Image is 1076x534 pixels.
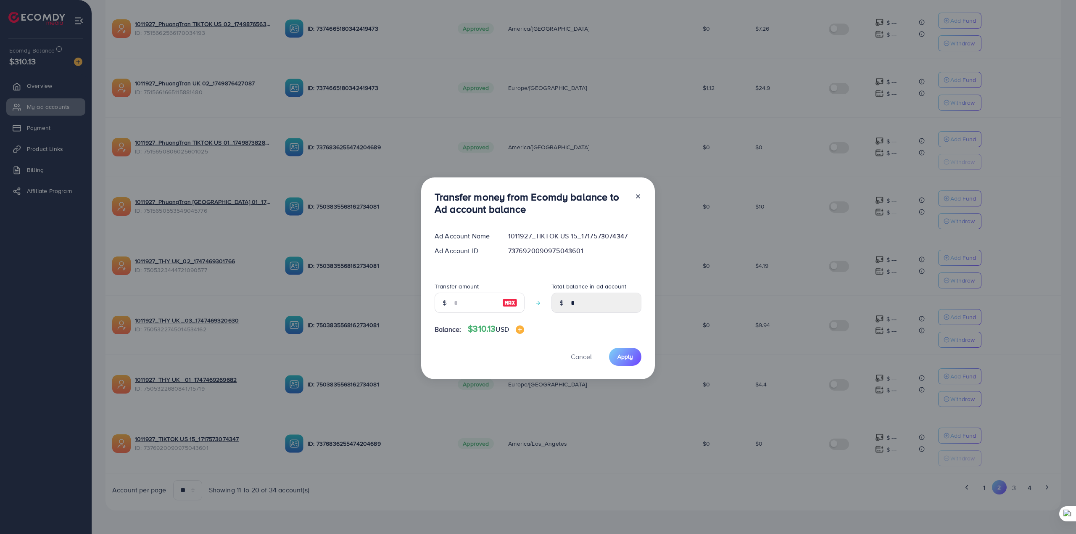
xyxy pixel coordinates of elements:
span: USD [496,325,509,334]
button: Apply [609,348,641,366]
div: Ad Account Name [428,231,501,241]
label: Total balance in ad account [551,282,626,291]
img: image [502,298,517,308]
img: image [516,325,524,334]
iframe: Chat [1040,496,1070,528]
h3: Transfer money from Ecomdy balance to Ad account balance [435,191,628,215]
label: Transfer amount [435,282,479,291]
div: 7376920090975043601 [501,246,648,256]
div: 1011927_TIKTOK US 15_1717573074347 [501,231,648,241]
h4: $310.13 [468,324,524,334]
button: Cancel [560,348,602,366]
div: Ad Account ID [428,246,501,256]
span: Cancel [571,352,592,361]
span: Apply [617,352,633,361]
span: Balance: [435,325,461,334]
